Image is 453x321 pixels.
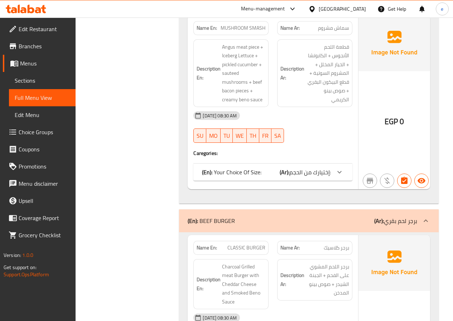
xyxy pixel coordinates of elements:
[324,244,349,252] span: برجر كلاسيك
[4,270,49,279] a: Support.OpsPlatform
[20,59,70,68] span: Menus
[400,115,404,128] span: 0
[193,150,352,157] h4: Caregories:
[319,5,366,13] div: [GEOGRAPHIC_DATA]
[3,192,76,209] a: Upsell
[306,43,349,104] span: قطعة اللحم الأنجوس + الكابوتشا + الخيار المخلل + المشروم السوتية + قطع البيكون البقري + صوص بينو ...
[241,5,285,13] div: Menu-management
[19,25,70,33] span: Edit Restaurant
[3,20,76,38] a: Edit Restaurant
[19,231,70,239] span: Grocery Checklist
[3,158,76,175] a: Promotions
[197,244,217,252] strong: Name En:
[289,167,331,177] span: إختيارك من الحجم:
[233,128,247,143] button: WE
[193,164,352,181] div: (En): Your Choice Of Size:(Ar):إختيارك من الحجم:
[385,115,398,128] span: EGP
[223,131,230,141] span: TU
[179,209,439,232] div: (En): BEEF BURGER(Ar):برجر لحم بقري
[221,128,233,143] button: TU
[259,128,271,143] button: FR
[280,244,300,252] strong: Name Ar:
[358,15,430,71] img: Ae5nvW7+0k+MAAAAAElFTkSuQmCC
[202,167,212,177] b: (En):
[209,131,218,141] span: MO
[9,72,76,89] a: Sections
[15,93,70,102] span: Full Menu View
[441,5,443,13] span: e
[19,128,70,136] span: Choice Groups
[318,24,349,32] span: سماش مشروم
[19,162,70,171] span: Promotions
[221,24,265,32] span: MUSHROOM SMASH
[271,128,284,143] button: SA
[236,131,244,141] span: WE
[9,89,76,106] a: Full Menu View
[3,209,76,227] a: Coverage Report
[358,235,430,291] img: Ae5nvW7+0k+MAAAAAElFTkSuQmCC
[380,174,394,188] button: Purchased item
[280,64,304,82] strong: Description Ar:
[3,227,76,244] a: Grocery Checklist
[19,42,70,50] span: Branches
[3,123,76,141] a: Choice Groups
[19,145,70,154] span: Coupons
[197,131,203,141] span: SU
[15,76,70,85] span: Sections
[397,174,411,188] button: Has choices
[280,167,289,177] b: (Ar):
[247,128,259,143] button: TH
[19,179,70,188] span: Menu disclaimer
[363,174,377,188] button: Not branch specific item
[3,38,76,55] a: Branches
[200,112,240,119] span: [DATE] 08:30 AM
[197,275,221,293] strong: Description En:
[227,244,265,252] span: CLASSIC BURGER
[250,131,256,141] span: TH
[262,131,269,141] span: FR
[4,251,21,260] span: Version:
[197,64,221,82] strong: Description En:
[4,263,37,272] span: Get support on:
[15,111,70,119] span: Edit Menu
[222,43,265,104] span: Angus meat piece + Iceberg Lettuce + pickled cucumber + sauteed mushrooms + beef bacon pieces + c...
[222,262,265,306] span: Charcoal Grilled meat Burger with Cheddar Cheese and Smoked Beno Sauce
[188,215,198,226] b: (En):
[274,131,281,141] span: SA
[374,217,417,225] p: برجر لحم بقري
[280,271,304,288] strong: Description Ar:
[3,141,76,158] a: Coupons
[3,55,76,72] a: Menus
[188,217,235,225] p: BEEF BURGER
[193,128,206,143] button: SU
[9,106,76,123] a: Edit Menu
[19,196,70,205] span: Upsell
[306,262,349,297] span: برجر اللحم المشوي على الفحم + الجبنة الشيدر + صوص بينو المدخن
[3,175,76,192] a: Menu disclaimer
[19,214,70,222] span: Coverage Report
[374,215,384,226] b: (Ar):
[280,24,300,32] strong: Name Ar:
[197,24,217,32] strong: Name En:
[414,174,429,188] button: Available
[206,128,221,143] button: MO
[202,168,261,176] p: Your Choice Of Size:
[22,251,33,260] span: 1.0.0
